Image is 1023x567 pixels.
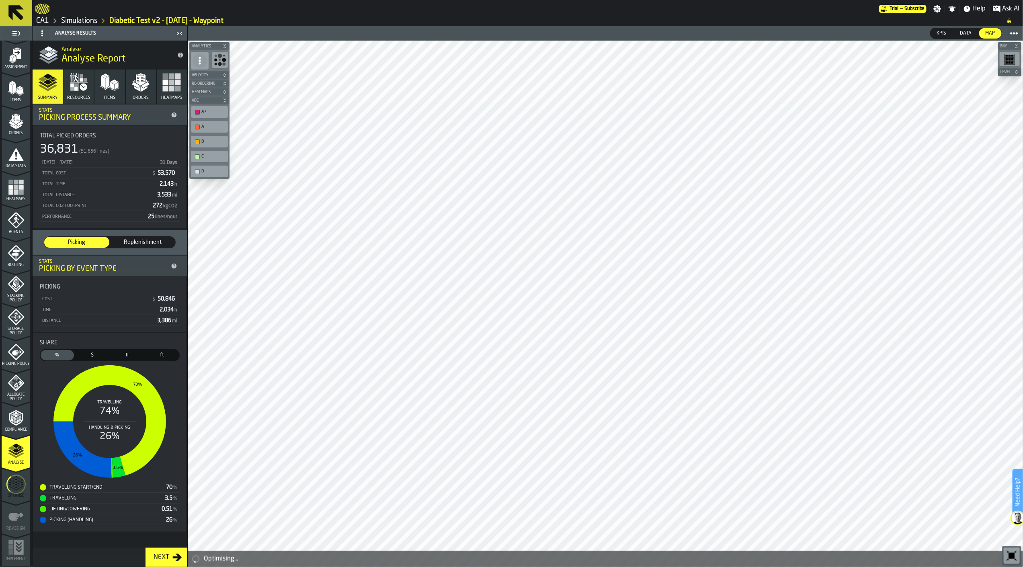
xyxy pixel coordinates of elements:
span: Items [104,95,115,100]
span: 31 Days [160,160,177,165]
button: button- [189,71,230,79]
div: Time [41,307,156,313]
span: 3,533 [157,192,178,198]
span: % [173,485,177,491]
a: logo-header [189,549,235,565]
label: button-switch-multi-KPIs [930,28,953,39]
label: button-switch-multi-Map [979,28,1002,39]
span: KPIs [934,30,950,37]
div: Stats [39,108,168,113]
div: stat-Share [33,333,186,532]
a: link-to-/wh/i/76e2a128-1b54-4d66-80d4-05ae4c277723 [36,16,49,25]
label: Need Help? [1013,470,1022,515]
label: button-switch-multi-Data [953,28,979,39]
li: menu Allocate Policy [2,370,30,402]
span: 50,846 [158,296,176,302]
span: Heatmaps [2,197,30,201]
div: [DATE] - [DATE] [41,160,156,165]
div: stat-Total Picked Orders [33,126,186,228]
span: Total Picked Orders [40,133,96,139]
span: Summary [38,95,57,100]
div: thumb [110,237,175,248]
span: Optimise [2,493,30,498]
div: Total Distance [41,192,154,198]
span: % [173,507,177,512]
div: thumb [146,350,179,360]
span: (51,656 lines) [79,149,109,154]
span: Allocate Policy [2,393,30,401]
div: A+ [193,108,226,116]
div: StatList-item-Time [40,304,180,315]
div: Stat Value [162,506,172,512]
span: Stacking Policy [2,294,30,303]
div: Distance [41,318,154,323]
span: 2,143 [160,181,178,187]
div: B [193,137,226,146]
svg: Show Congestion [213,53,226,66]
span: ft [147,352,177,359]
div: Title [40,284,180,290]
span: Picking Policy [2,362,30,366]
div: thumb [44,237,109,248]
div: StatList-item-Total Cost [40,168,180,178]
span: ABC [190,98,221,103]
div: Analyse Results [34,27,174,40]
span: Analyse [2,461,30,465]
a: link-to-/wh/i/76e2a128-1b54-4d66-80d4-05ae4c277723 [61,16,97,25]
span: Analyse Report [62,53,125,66]
span: Agents [2,230,30,234]
div: Title [40,340,180,346]
li: menu Re-assign [2,501,30,534]
div: thumb [931,28,953,39]
div: StatList-item-Total Time [40,178,180,189]
span: lines/hour [155,215,177,219]
li: menu Routing [2,238,30,270]
button: button- [189,42,230,50]
label: button-toggle-Ask AI [990,4,1023,14]
div: C [193,152,226,161]
div: Stat Value [166,517,172,523]
li: menu Storage Policy [2,304,30,336]
div: Optimising... [204,554,1020,564]
div: A+ [201,109,226,115]
div: B [201,139,226,144]
span: 2,034 [160,307,178,313]
div: StatList-item-Total Distance [40,189,180,200]
span: Picking [40,284,60,290]
li: menu Orders [2,106,30,138]
div: button-toolbar-undefined [189,149,230,164]
span: $ [152,171,155,176]
div: Title [40,133,180,139]
div: alert-Optimising... [188,551,1023,567]
label: button-toggle-Notifications [945,5,959,13]
span: Map [982,30,998,37]
li: menu Heatmaps [2,172,30,204]
div: StatList-item-8/1/2025 - 8/31/2025 [40,157,180,168]
span: % [173,518,177,523]
div: thumb [41,350,74,360]
div: Picking Process Summary [39,113,168,122]
span: h [174,182,177,187]
span: Ask AI [1002,4,1020,14]
li: menu Data Stats [2,139,30,171]
span: Data [957,30,975,37]
div: Travelling Start/End [40,484,166,491]
div: button-toolbar-undefined [189,104,230,119]
div: Lifting/Lowering [40,506,162,512]
a: link-to-/wh/i/76e2a128-1b54-4d66-80d4-05ae4c277723/simulations/2adba5e0-2f81-46e0-9b21-4c2e5b89e601 [109,16,223,25]
button: button-Next [146,548,187,567]
li: menu Compliance [2,403,30,435]
li: menu Analyse [2,436,30,468]
span: — [900,6,903,12]
li: menu Stacking Policy [2,271,30,303]
div: Travelling [40,495,165,501]
div: button-toolbar-undefined [189,134,230,149]
span: Heatmaps [161,95,182,100]
div: button-toolbar-undefined [998,50,1021,68]
h2: Sub Title [62,45,171,53]
span: h [174,308,177,313]
div: Performance [41,214,145,219]
li: menu Items [2,73,30,105]
label: button-switch-multi-Cost [75,349,110,361]
div: Picking (Handling) [40,517,166,523]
